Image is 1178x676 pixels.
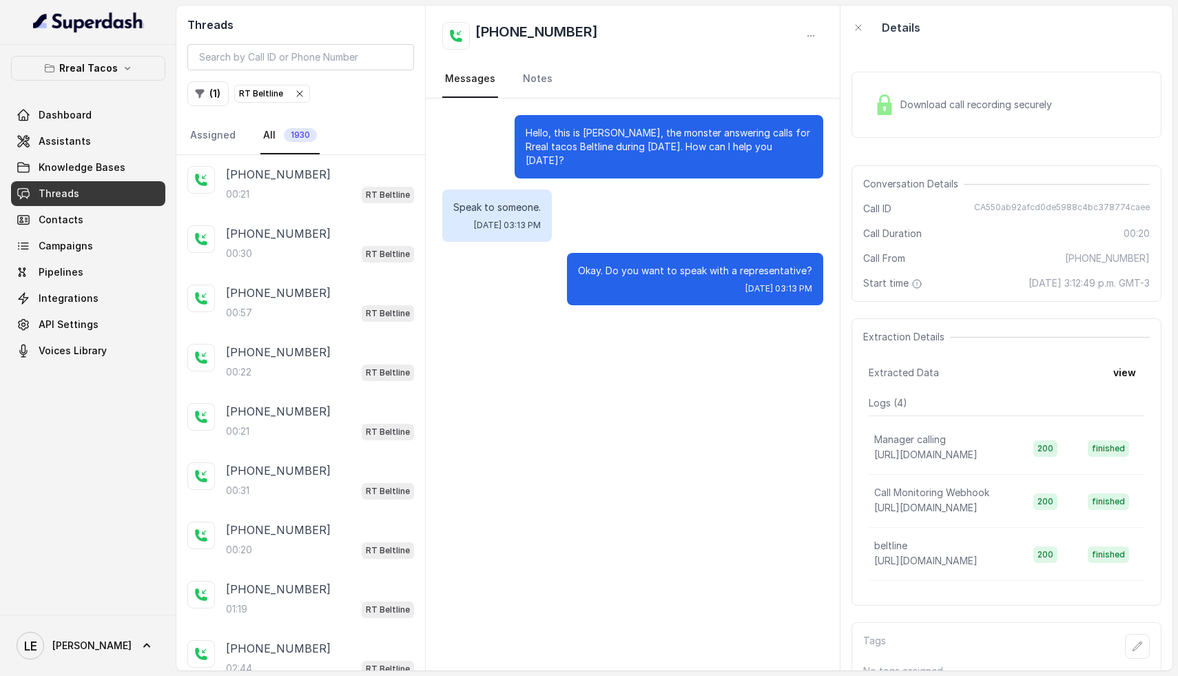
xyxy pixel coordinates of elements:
button: view [1105,360,1144,385]
span: Contacts [39,213,83,227]
p: Call Monitoring Webhook [874,486,989,500]
span: Campaigns [39,239,93,253]
p: [PHONE_NUMBER] [226,285,331,301]
p: RT Beltline [366,188,410,202]
p: [PHONE_NUMBER] [226,225,331,242]
p: 00:20 [226,543,252,557]
p: beltline [874,539,907,553]
p: Speak to someone. [453,201,541,214]
button: RT Beltline [234,85,310,103]
a: Threads [11,181,165,206]
span: Integrations [39,291,99,305]
p: RT Beltline [366,484,410,498]
span: 200 [1033,546,1057,563]
p: RT Beltline [366,307,410,320]
h2: [PHONE_NUMBER] [475,22,598,50]
p: Tags [863,634,886,659]
span: 00:20 [1124,227,1150,240]
p: RT Beltline [366,247,410,261]
a: Assigned [187,117,238,154]
p: RT Beltline [366,662,410,676]
a: Notes [520,61,555,98]
span: Pipelines [39,265,83,279]
span: [DATE] 03:13 PM [474,220,541,231]
p: Rreal Tacos [59,60,118,76]
span: Knowledge Bases [39,161,125,174]
span: 1930 [284,128,317,142]
p: 00:57 [226,306,252,320]
span: finished [1088,493,1129,510]
p: RT Beltline [366,366,410,380]
span: CA550ab92afcd0de5988c4bc378774caee [974,202,1150,216]
p: RT Beltline [366,544,410,557]
p: 01:19 [226,602,247,616]
span: finished [1088,546,1129,563]
span: finished [1088,440,1129,457]
span: Call ID [863,202,891,216]
a: Assistants [11,129,165,154]
h2: Threads [187,17,414,33]
p: Details [882,19,920,36]
span: Threads [39,187,79,201]
p: 00:22 [226,365,251,379]
nav: Tabs [442,61,824,98]
button: Rreal Tacos [11,56,165,81]
a: Voices Library [11,338,165,363]
p: Logs ( 4 ) [869,396,1144,410]
img: Lock Icon [874,94,895,115]
a: Campaigns [11,234,165,258]
a: Messages [442,61,498,98]
span: [DATE] 03:13 PM [745,283,812,294]
span: Call Duration [863,227,922,240]
span: Voices Library [39,344,107,358]
span: Extraction Details [863,330,950,344]
p: [PHONE_NUMBER] [226,344,331,360]
p: 00:30 [226,247,252,260]
p: 00:21 [226,424,249,438]
text: LE [24,639,37,653]
span: Download call recording securely [900,98,1057,112]
p: RT Beltline [366,603,410,617]
span: [PHONE_NUMBER] [1065,252,1150,265]
span: [PERSON_NAME] [52,639,132,653]
button: (1) [187,81,229,106]
span: Assistants [39,134,91,148]
span: Start time [863,276,925,290]
p: [PHONE_NUMBER] [226,403,331,420]
p: Hello, this is [PERSON_NAME], the monster answering calls for Rreal tacos Beltline during [DATE].... [526,126,812,167]
p: baseExtractions [874,592,949,606]
p: RT Beltline [366,425,410,439]
a: Knowledge Bases [11,155,165,180]
span: [URL][DOMAIN_NAME] [874,502,978,513]
span: Dashboard [39,108,92,122]
p: [PHONE_NUMBER] [226,166,331,183]
a: Integrations [11,286,165,311]
p: [PHONE_NUMBER] [226,640,331,657]
span: Conversation Details [863,177,964,191]
p: [PHONE_NUMBER] [226,462,331,479]
a: [PERSON_NAME] [11,626,165,665]
a: All1930 [260,117,320,154]
p: Okay. Do you want to speak with a representative? [578,264,812,278]
p: 00:31 [226,484,249,498]
input: Search by Call ID or Phone Number [187,44,414,70]
a: Contacts [11,207,165,232]
p: [PHONE_NUMBER] [226,581,331,597]
span: [URL][DOMAIN_NAME] [874,449,978,460]
img: light.svg [33,11,144,33]
span: [URL][DOMAIN_NAME] [874,555,978,566]
span: API Settings [39,318,99,331]
p: 00:21 [226,187,249,201]
nav: Tabs [187,117,414,154]
span: 200 [1033,440,1057,457]
a: Dashboard [11,103,165,127]
span: [DATE] 3:12:49 p.m. GMT-3 [1029,276,1150,290]
a: API Settings [11,312,165,337]
span: 200 [1033,493,1057,510]
p: [PHONE_NUMBER] [226,522,331,538]
p: RT Beltline [239,87,283,101]
p: Manager calling [874,433,946,447]
p: 02:44 [226,662,252,675]
span: Call From [863,252,905,265]
a: Pipelines [11,260,165,285]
